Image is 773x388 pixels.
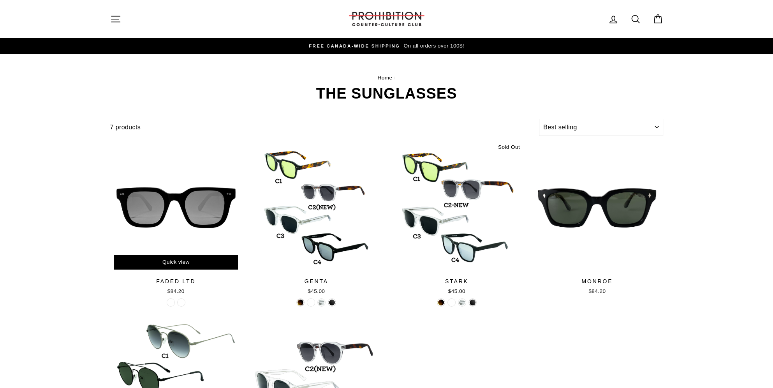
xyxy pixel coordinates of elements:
div: $45.00 [250,287,382,295]
div: MONROE [531,277,663,286]
span: / [394,75,395,81]
a: Quick view FADED LTD$84.20 [110,142,242,298]
a: MONROE$84.20 [531,142,663,298]
div: 7 products [110,122,536,132]
a: GENTA$45.00 [250,142,382,298]
div: $45.00 [391,287,523,295]
nav: breadcrumbs [110,74,663,82]
span: FREE CANADA-WIDE SHIPPING [309,44,400,48]
a: FREE CANADA-WIDE SHIPPING On all orders over 100$! [112,42,661,50]
div: $84.20 [110,287,242,295]
a: Home [377,75,392,81]
img: PROHIBITION COUNTER-CULTURE CLUB [348,12,426,26]
h1: THE SUNGLASSES [110,86,663,101]
div: Sold Out [495,142,523,153]
div: FADED LTD [110,277,242,286]
span: Quick view [162,259,190,265]
div: $84.20 [531,287,663,295]
div: STARK [391,277,523,286]
a: STARK$45.00 [391,142,523,298]
div: GENTA [250,277,382,286]
span: On all orders over 100$! [401,43,464,49]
